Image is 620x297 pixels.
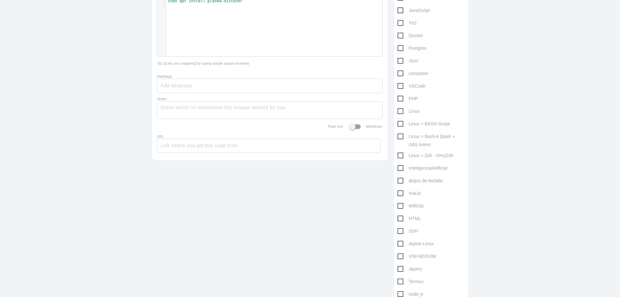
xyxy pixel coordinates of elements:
[398,120,450,128] span: Linux > BASH-Script
[157,74,172,78] label: Hashtags
[398,6,430,15] span: JavaScript
[398,133,465,141] span: Linux > Bash-it (bash + zsh) nuevo
[398,82,426,90] span: VSCode
[398,164,448,172] span: InteligenciaArtificial
[157,139,381,153] input: Link where you got this code from
[398,252,436,260] span: VIM-NEOVIM
[398,215,421,223] span: HTML
[398,32,423,40] span: Docker
[398,265,422,273] span: Jquery
[398,202,424,210] span: WifiOtic
[398,107,419,115] span: Linux
[398,278,424,286] span: Termux
[398,177,443,185] span: atajos de teclado
[160,79,199,92] input: Add language
[157,134,164,138] label: URL
[398,152,453,160] span: Linux > Zsh - OmyZsh
[157,4,166,9] div: 3
[398,189,421,197] span: VueJs
[157,97,167,101] label: Notes
[398,57,418,65] span: Json
[398,95,418,103] span: PHP
[398,227,418,235] span: SSH
[157,61,250,65] i: Tip: [[Link your snippets]] by typing double square brackets
[398,44,427,52] span: Postgres
[328,124,383,128] label: Plain text Markdown
[398,240,434,248] span: Alpine-Linux
[398,69,429,78] span: composer
[398,19,417,27] span: YII2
